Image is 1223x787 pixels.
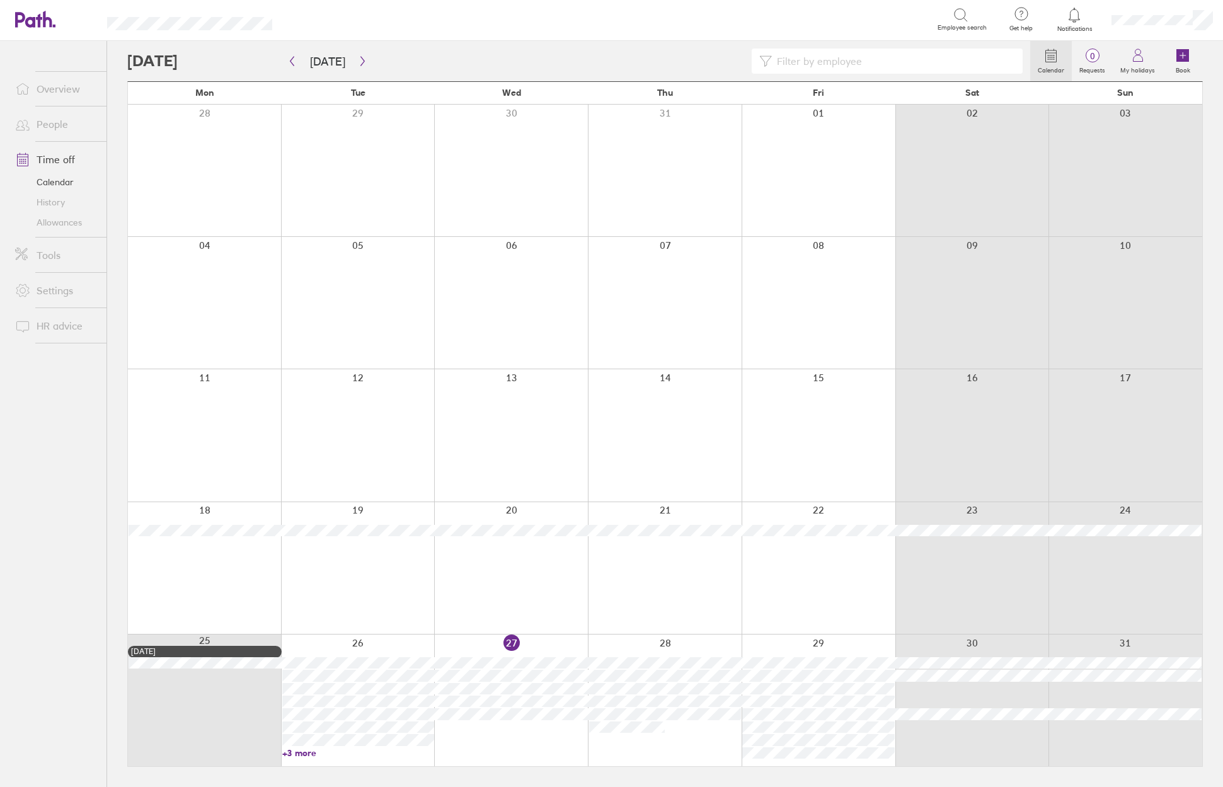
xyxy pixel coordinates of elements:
span: Fri [813,88,824,98]
a: Tools [5,243,106,268]
a: Notifications [1054,6,1095,33]
a: Book [1163,41,1203,81]
a: Settings [5,278,106,303]
span: Get help [1001,25,1042,32]
a: HR advice [5,313,106,338]
a: Calendar [5,172,106,192]
a: My holidays [1113,41,1163,81]
a: People [5,112,106,137]
label: Calendar [1030,63,1072,74]
span: Tue [351,88,365,98]
a: +3 more [282,747,435,759]
a: Time off [5,147,106,172]
div: [DATE] [131,647,278,656]
span: Sun [1117,88,1134,98]
label: Requests [1072,63,1113,74]
span: Thu [657,88,673,98]
label: My holidays [1113,63,1163,74]
a: Overview [5,76,106,101]
span: Employee search [938,24,987,32]
a: Allowances [5,212,106,233]
a: History [5,192,106,212]
span: 0 [1072,51,1113,61]
input: Filter by employee [772,49,1015,73]
span: Sat [965,88,979,98]
span: Wed [502,88,521,98]
a: 0Requests [1072,41,1113,81]
button: [DATE] [300,51,355,72]
a: Calendar [1030,41,1072,81]
label: Book [1168,63,1198,74]
span: Mon [195,88,214,98]
div: Search [306,13,338,25]
span: Notifications [1054,25,1095,33]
